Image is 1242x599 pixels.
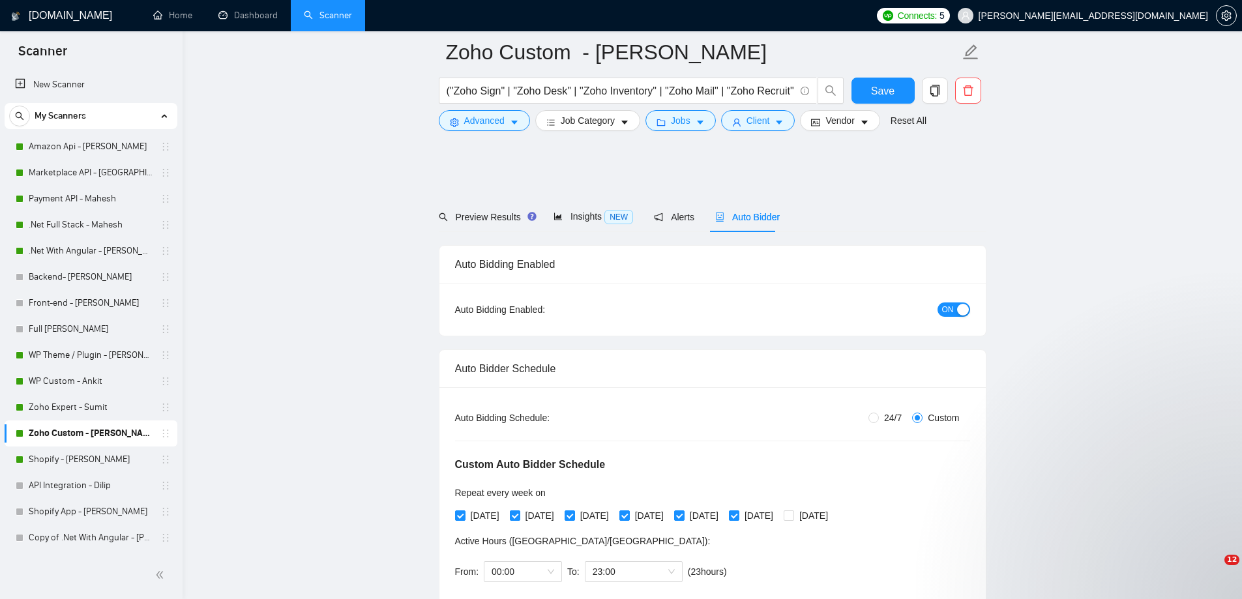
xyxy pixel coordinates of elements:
[160,480,171,491] span: holder
[160,272,171,282] span: holder
[29,290,153,316] a: Front-end - [PERSON_NAME]
[962,44,979,61] span: edit
[29,394,153,420] a: Zoho Expert - Sumit
[29,160,153,186] a: Marketplace API - [GEOGRAPHIC_DATA]
[535,110,640,131] button: barsJob Categorycaret-down
[439,110,530,131] button: settingAdvancedcaret-down
[8,42,78,69] span: Scanner
[160,428,171,439] span: holder
[956,85,981,96] span: delete
[29,238,153,264] a: .Net With Angular - [PERSON_NAME]
[160,194,171,204] span: holder
[520,508,559,523] span: [DATE]
[455,536,711,546] span: Active Hours ( [GEOGRAPHIC_DATA]/[GEOGRAPHIC_DATA] ):
[554,212,563,221] span: area-chart
[35,103,86,129] span: My Scanners
[10,111,29,121] span: search
[851,78,915,104] button: Save
[160,246,171,256] span: holder
[160,376,171,387] span: holder
[575,508,614,523] span: [DATE]
[883,10,893,21] img: upwork-logo.png
[871,83,895,99] span: Save
[654,212,663,222] span: notification
[455,246,970,283] div: Auto Bidding Enabled
[29,499,153,525] a: Shopify App - [PERSON_NAME]
[696,117,705,127] span: caret-down
[891,113,926,128] a: Reset All
[942,302,954,317] span: ON
[218,10,278,21] a: dashboardDashboard
[9,106,30,126] button: search
[685,508,724,523] span: [DATE]
[153,10,192,21] a: homeHome
[818,85,843,96] span: search
[160,141,171,152] span: holder
[15,72,167,98] a: New Scanner
[1198,555,1229,586] iframe: Intercom live chat
[447,83,795,99] input: Search Freelance Jobs...
[898,8,937,23] span: Connects:
[455,350,970,387] div: Auto Bidder Schedule
[29,446,153,473] a: Shopify - [PERSON_NAME]
[29,342,153,368] a: WP Theme / Plugin - [PERSON_NAME]
[671,113,690,128] span: Jobs
[775,117,784,127] span: caret-down
[29,473,153,499] a: API Integration - Dilip
[818,78,844,104] button: search
[304,10,352,21] a: searchScanner
[29,316,153,342] a: Full [PERSON_NAME]
[654,212,694,222] span: Alerts
[554,211,633,222] span: Insights
[455,411,627,425] div: Auto Bidding Schedule:
[466,508,505,523] span: [DATE]
[160,350,171,360] span: holder
[604,210,633,224] span: NEW
[955,78,981,104] button: delete
[29,264,153,290] a: Backend- [PERSON_NAME]
[961,11,970,20] span: user
[1224,555,1239,565] span: 12
[811,117,820,127] span: idcard
[825,113,854,128] span: Vendor
[715,212,780,222] span: Auto Bidder
[630,508,669,523] span: [DATE]
[455,566,479,577] span: From:
[800,110,880,131] button: idcardVendorcaret-down
[29,186,153,212] a: Payment API - Mahesh
[29,420,153,446] a: Zoho Custom - [PERSON_NAME]
[567,566,580,577] span: To:
[450,117,459,127] span: setting
[160,168,171,178] span: holder
[747,113,770,128] span: Client
[923,85,947,96] span: copy
[620,117,629,127] span: caret-down
[29,134,153,160] a: Amazon Api - [PERSON_NAME]
[794,508,833,523] span: [DATE]
[160,402,171,413] span: holder
[715,212,724,222] span: robot
[160,454,171,465] span: holder
[721,110,795,131] button: userClientcaret-down
[455,302,627,317] div: Auto Bidding Enabled:
[739,508,778,523] span: [DATE]
[455,457,606,473] h5: Custom Auto Bidder Schedule
[510,117,519,127] span: caret-down
[492,562,554,581] span: 00:00
[860,117,869,127] span: caret-down
[923,411,964,425] span: Custom
[688,566,727,577] span: ( 23 hours)
[29,525,153,551] a: Copy of .Net With Angular - [PERSON_NAME]
[160,220,171,230] span: holder
[922,78,948,104] button: copy
[29,368,153,394] a: WP Custom - Ankit
[1217,10,1236,21] span: setting
[801,87,809,95] span: info-circle
[561,113,615,128] span: Job Category
[1216,5,1237,26] button: setting
[732,117,741,127] span: user
[939,8,945,23] span: 5
[5,103,177,551] li: My Scanners
[160,506,171,517] span: holder
[645,110,716,131] button: folderJobscaret-down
